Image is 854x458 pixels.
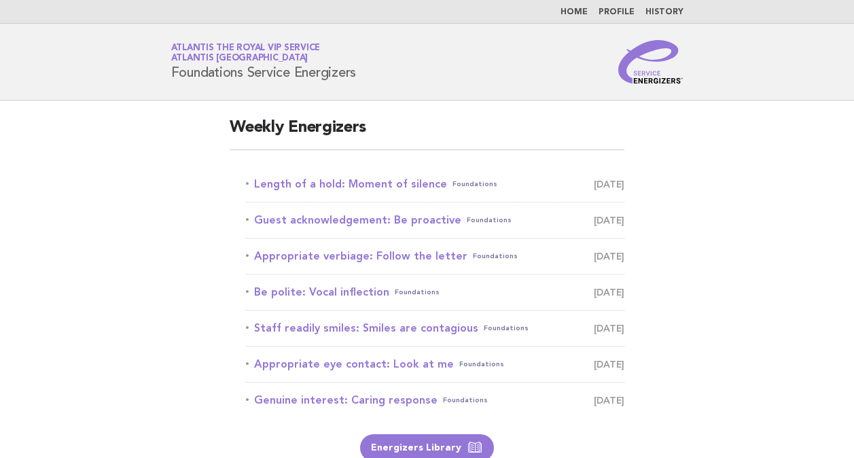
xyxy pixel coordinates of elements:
span: [DATE] [594,211,624,230]
span: Foundations [467,211,512,230]
h2: Weekly Energizers [230,117,624,150]
span: [DATE] [594,391,624,410]
a: Appropriate verbiage: Follow the letterFoundations [DATE] [246,247,624,266]
span: [DATE] [594,175,624,194]
span: [DATE] [594,283,624,302]
span: Foundations [459,355,504,374]
a: History [645,8,683,16]
img: Service Energizers [618,40,683,84]
span: Foundations [452,175,497,194]
span: Foundations [395,283,440,302]
span: Foundations [473,247,518,266]
a: Home [561,8,588,16]
a: Atlantis the Royal VIP ServiceAtlantis [GEOGRAPHIC_DATA] [171,43,321,63]
h1: Foundations Service Energizers [171,44,357,80]
a: Staff readily smiles: Smiles are contagiousFoundations [DATE] [246,319,624,338]
span: Foundations [484,319,529,338]
span: Foundations [443,391,488,410]
span: Atlantis [GEOGRAPHIC_DATA] [171,54,308,63]
a: Guest acknowledgement: Be proactiveFoundations [DATE] [246,211,624,230]
a: Be polite: Vocal inflectionFoundations [DATE] [246,283,624,302]
a: Length of a hold: Moment of silenceFoundations [DATE] [246,175,624,194]
span: [DATE] [594,247,624,266]
a: Genuine interest: Caring responseFoundations [DATE] [246,391,624,410]
a: Profile [599,8,635,16]
span: [DATE] [594,319,624,338]
span: [DATE] [594,355,624,374]
a: Appropriate eye contact: Look at meFoundations [DATE] [246,355,624,374]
